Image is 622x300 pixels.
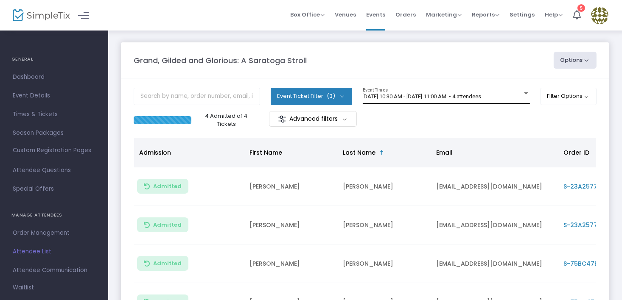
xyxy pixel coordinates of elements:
img: filter [278,115,286,123]
td: [EMAIL_ADDRESS][DOMAIN_NAME] [431,206,558,244]
td: [PERSON_NAME] [244,167,338,206]
span: Email [436,148,452,157]
button: Options [554,52,597,69]
td: [PERSON_NAME] [244,206,338,244]
m-panel-title: Grand, Gilded and Glorious: A Saratoga Stroll [134,55,307,66]
span: S-23A25770-4 [563,221,609,229]
span: S-23A25770-4 [563,182,609,191]
span: Reports [472,11,499,19]
span: Dashboard [13,72,95,83]
span: Admitted [153,260,182,267]
td: [PERSON_NAME] [338,244,431,283]
span: Settings [510,4,535,25]
span: Marketing [426,11,462,19]
button: Admitted [137,217,188,232]
td: [PERSON_NAME] [338,206,431,244]
span: Help [545,11,563,19]
span: Box Office [290,11,325,19]
span: Events [366,4,385,25]
span: Venues [335,4,356,25]
m-button: Advanced filters [269,111,357,127]
h4: MANAGE ATTENDEES [11,207,97,224]
span: Admission [139,148,171,157]
input: Search by name, order number, email, ip address [134,88,260,105]
span: Waitlist [13,283,34,292]
span: Times & Tickets [13,109,95,120]
td: [EMAIL_ADDRESS][DOMAIN_NAME] [431,167,558,206]
button: Admitted [137,256,188,271]
button: Event Ticket Filter(3) [271,88,352,105]
div: 5 [577,4,585,12]
button: Filter Options [541,88,597,105]
span: Attendee Communication [13,265,95,276]
span: (3) [327,93,335,100]
td: [PERSON_NAME] [338,167,431,206]
h4: GENERAL [11,51,97,68]
p: 4 Admitted of 4 Tickets [195,112,258,128]
span: Orders [395,4,416,25]
span: Order Management [13,228,95,239]
span: First Name [249,148,282,157]
span: Order ID [563,148,589,157]
span: Sortable [378,149,385,156]
span: Event Details [13,90,95,101]
span: Special Offers [13,183,95,194]
span: Season Packages [13,128,95,139]
span: Last Name [343,148,375,157]
button: Admitted [137,179,188,194]
span: Admitted [153,222,182,228]
span: Attendee Questions [13,165,95,176]
span: Admitted [153,183,182,190]
span: Custom Registration Pages [13,146,91,155]
span: S-75BC47EA-4 [563,259,609,268]
td: [PERSON_NAME] [244,244,338,283]
span: Attendee List [13,246,95,257]
span: [DATE] 10:30 AM - [DATE] 11:00 AM • 4 attendees [363,93,482,100]
td: [EMAIL_ADDRESS][DOMAIN_NAME] [431,244,558,283]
